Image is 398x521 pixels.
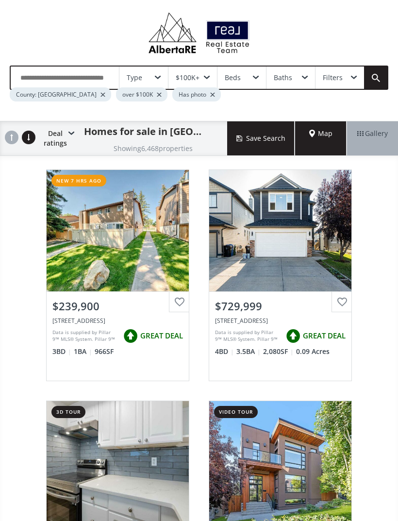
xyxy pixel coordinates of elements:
span: Gallery [357,129,388,138]
div: Type [127,74,142,81]
div: Deal ratings [39,121,74,155]
div: County: [GEOGRAPHIC_DATA] [10,87,111,101]
a: $729,999[STREET_ADDRESS]Data is supplied by Pillar 9™ MLS® System. Pillar 9™ is the owner of the ... [199,160,362,391]
div: $239,900 [52,299,183,314]
div: $729,999 [215,299,346,314]
img: Logo [144,10,254,56]
div: Data is supplied by Pillar 9™ MLS® System. Pillar 9™ is the owner of the copyright in its MLS® Sy... [52,329,118,343]
div: 57 Saddlecrest Park NE, Calgary, AB T3J 5L4 [215,317,346,325]
img: rating icon [121,326,140,346]
div: over $100K [116,87,167,101]
span: 3 BD [52,347,71,356]
div: Data is supplied by Pillar 9™ MLS® System. Pillar 9™ is the owner of the copyright in its MLS® Sy... [215,329,281,343]
img: rating icon [283,326,303,346]
h2: Showing 6,468 properties [114,145,193,152]
a: new 7 hrs ago$239,900[STREET_ADDRESS]Data is supplied by Pillar 9™ MLS® System. Pillar 9™ is the ... [36,160,199,391]
div: $100K+ [176,74,199,81]
span: 966 SF [95,347,114,356]
span: GREAT DEAL [140,331,183,341]
div: Beds [225,74,241,81]
button: Save Search [227,121,295,155]
span: 4 BD [215,347,234,356]
span: Map [309,129,332,138]
h1: Homes for sale in [GEOGRAPHIC_DATA] [84,125,203,138]
div: 5404 10 Avenue SE #112, Calgary, AB T2A5G4 [52,317,183,325]
span: 0.09 Acres [296,347,330,356]
div: Baths [274,74,292,81]
div: Map [295,121,347,155]
div: Filters [323,74,343,81]
span: 3.5 BA [236,347,261,356]
div: Has photo [172,87,221,101]
span: 1 BA [74,347,92,356]
span: 2,080 SF [263,347,294,356]
span: GREAT DEAL [303,331,346,341]
div: Gallery [347,121,398,155]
